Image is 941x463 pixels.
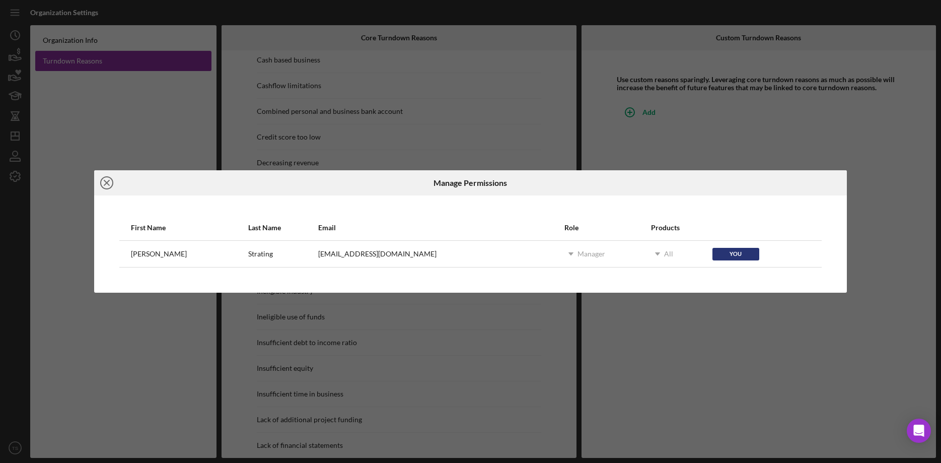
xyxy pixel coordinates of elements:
div: Manager [577,250,605,258]
div: Products [651,224,711,232]
div: Last Name [248,224,317,232]
div: Role [564,224,649,232]
div: You [712,248,759,260]
div: Strating [248,250,273,258]
div: First Name [131,224,247,232]
div: [PERSON_NAME] [131,250,187,258]
div: Email [318,224,564,232]
div: [EMAIL_ADDRESS][DOMAIN_NAME] [318,250,437,258]
div: Open Intercom Messenger [907,419,931,443]
h6: Manage Permissions [433,178,507,187]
